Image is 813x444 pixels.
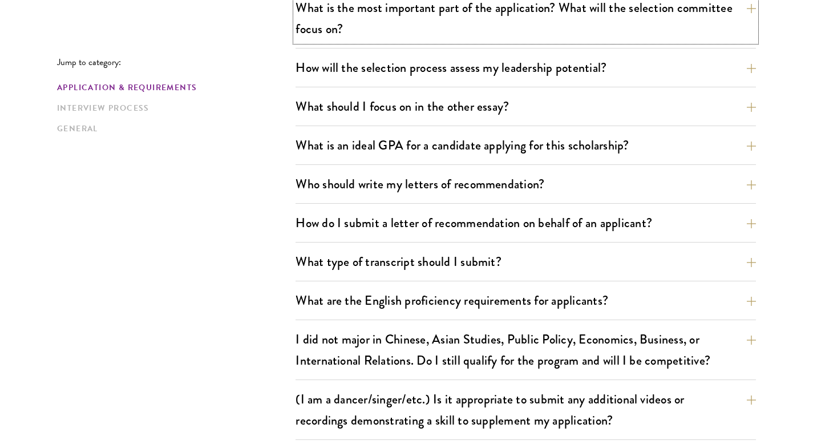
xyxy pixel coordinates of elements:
[296,171,756,197] button: Who should write my letters of recommendation?
[296,249,756,275] button: What type of transcript should I submit?
[296,55,756,80] button: How will the selection process assess my leadership potential?
[296,94,756,119] button: What should I focus on in the other essay?
[57,102,289,114] a: Interview Process
[296,386,756,433] button: (I am a dancer/singer/etc.) Is it appropriate to submit any additional videos or recordings demon...
[296,288,756,313] button: What are the English proficiency requirements for applicants?
[296,326,756,373] button: I did not major in Chinese, Asian Studies, Public Policy, Economics, Business, or International R...
[296,210,756,236] button: How do I submit a letter of recommendation on behalf of an applicant?
[296,132,756,158] button: What is an ideal GPA for a candidate applying for this scholarship?
[57,57,296,67] p: Jump to category:
[57,123,289,135] a: General
[57,82,289,94] a: Application & Requirements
